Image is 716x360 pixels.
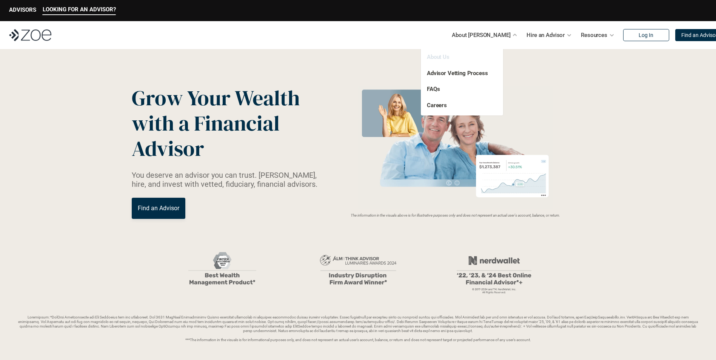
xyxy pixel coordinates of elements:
em: The information in the visuals above is for illustrative purposes only and does not represent an ... [351,213,560,217]
a: About Us [427,54,450,60]
span: with a Financial Advisor [132,109,284,163]
a: Careers [427,102,447,109]
span: Grow Your Wealth [132,83,300,112]
p: Resources [581,29,607,41]
p: LOOKING FOR AN ADVISOR? [43,6,116,13]
a: Find an Advisor [132,198,185,219]
p: Hire an Advisor [527,29,565,41]
p: Log In [639,32,653,38]
img: Zoe Financial Hero Image [355,86,556,209]
p: Find an Advisor [138,205,179,212]
a: FAQs [427,86,440,92]
p: About [PERSON_NAME] [452,29,510,41]
a: Log In [623,29,669,41]
a: Advisor Vetting Process [427,70,488,77]
p: ADVISORS [9,6,36,13]
p: You deserve an advisor you can trust. [PERSON_NAME], hire, and invest with vetted, fiduciary, fin... [132,171,326,189]
p: Loremipsum: *DolOrsi Ametconsecte adi Eli Seddoeius tem inc utlaboreet. Dol 3631 MagNaal Enimadmi... [18,315,698,342]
